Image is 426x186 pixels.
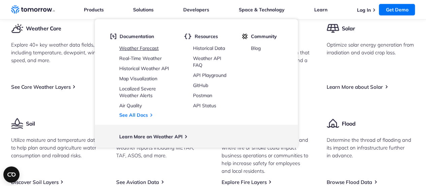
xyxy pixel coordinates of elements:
a: Map Visualization [119,76,157,82]
h3: Solar [342,25,355,32]
p: Determine the thread of flooding and its impact on infrastructure further in advance. [327,136,415,159]
a: See Aviation Data [116,179,159,185]
a: Developers [183,7,209,13]
a: Learn More about Solar [327,84,383,90]
a: Learn [314,7,327,13]
a: Learn More on Weather API [119,134,183,140]
a: Weather API FAQ [193,55,221,68]
a: Products [84,7,104,13]
a: Weather Forecast [119,45,159,51]
p: Utilize moisture and temperature data to help plan around agriculture water consumption and railr... [11,136,100,159]
a: Blog [251,45,261,51]
p: Estimate fire danger. Know when and where fire or smoke could impact business operations or commu... [222,136,310,175]
a: Historical Weather API [119,65,169,72]
a: Get Demo [379,4,415,16]
a: GitHub [193,82,208,88]
a: Postman [193,92,212,99]
button: Open CMP widget [3,166,20,183]
h3: Soil [26,120,35,127]
img: tio-c.svg [242,33,248,39]
span: Documentation [120,33,154,39]
a: Browse Flood Data [327,179,372,185]
h3: Flood [342,120,356,127]
a: Real-Time Weather [119,55,162,61]
a: Solutions [133,7,154,13]
a: Localized Severe Weather Alerts [119,86,156,99]
a: See All Docs [119,112,148,118]
p: Explore 40+ key weather data fields, including temperature, dewpoint, wind speed, and more. [11,41,100,64]
a: Space & Technology [239,7,285,13]
span: Community [251,33,277,39]
p: Optimize solar energy generation from irradiation and avoid crop loss. [327,41,415,56]
h3: Weather Core [26,25,61,32]
a: Air Quality [119,103,142,109]
a: API Status [193,103,216,109]
a: API Playground [193,72,226,78]
img: brackets.svg [184,33,191,39]
a: Discover Soil Layers [11,179,59,185]
a: Log In [357,7,370,13]
a: Home link [11,5,55,15]
a: Historical Data [193,45,225,51]
span: Resources [195,33,218,39]
a: Explore Fire Layers [222,179,267,185]
a: See Core Weather Layers [11,84,71,90]
img: doc.svg [110,33,116,39]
